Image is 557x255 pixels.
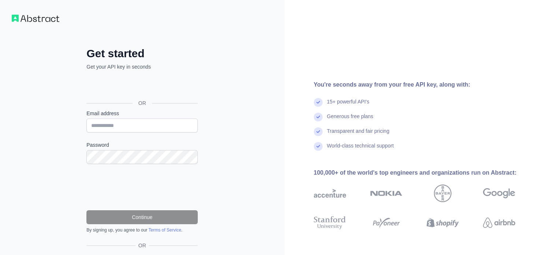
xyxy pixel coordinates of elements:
img: check mark [314,127,323,136]
div: World-class technical support [327,142,394,157]
p: Get your API key in seconds [86,63,198,70]
div: Transparent and fair pricing [327,127,390,142]
h2: Get started [86,47,198,60]
label: Password [86,141,198,149]
img: bayer [434,185,452,202]
img: google [483,185,515,202]
img: Workflow [12,15,59,22]
img: stanford university [314,215,346,231]
img: payoneer [370,215,402,231]
iframe: reCAPTCHA [86,173,198,201]
div: Generous free plans [327,113,374,127]
img: shopify [427,215,459,231]
div: 15+ powerful API's [327,98,370,113]
img: check mark [314,113,323,121]
label: Email address [86,110,198,117]
button: Continue [86,210,198,224]
div: You're seconds away from your free API key, along with: [314,80,539,89]
iframe: Sign in with Google Button [83,79,200,95]
div: By signing up, you agree to our . [86,227,198,233]
a: Terms of Service [148,227,181,233]
img: accenture [314,185,346,202]
img: check mark [314,98,323,107]
span: OR [133,99,152,107]
img: check mark [314,142,323,151]
img: airbnb [483,215,515,231]
span: OR [135,242,149,249]
div: 100,000+ of the world's top engineers and organizations run on Abstract: [314,168,539,177]
img: nokia [370,185,402,202]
